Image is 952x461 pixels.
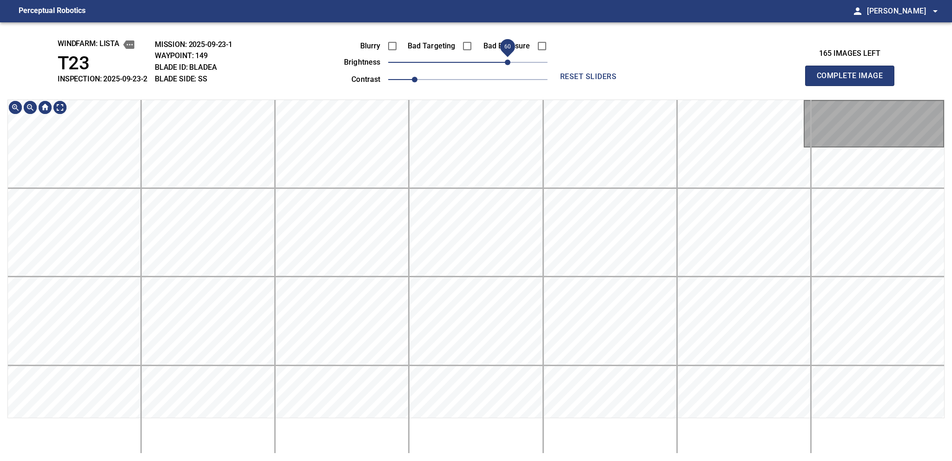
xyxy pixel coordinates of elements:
[155,63,232,72] h2: BLADE ID: bladeA
[504,43,511,50] span: 60
[555,70,622,83] span: reset sliders
[329,59,381,66] label: brightness
[155,51,232,60] h2: WAYPOINT: 149
[53,100,67,115] img: Toggle full page
[852,6,863,17] span: person
[551,67,626,86] button: reset sliders
[155,74,232,83] h2: BLADE SIDE: SS
[329,76,381,83] label: contrast
[805,49,894,58] h3: 165 images left
[23,100,38,115] img: Zoom out
[58,39,147,50] h2: windfarm: Lista
[155,40,232,49] h2: MISSION: 2025-09-23-1
[19,4,86,19] figcaption: Perceptual Robotics
[805,66,894,86] button: Complete Image
[58,74,147,83] h2: INSPECTION: 2025-09-23-2
[38,100,53,115] img: Go home
[930,6,941,17] span: arrow_drop_down
[8,100,23,115] img: Zoom in
[863,2,941,20] button: [PERSON_NAME]
[867,5,941,18] span: [PERSON_NAME]
[329,42,381,50] label: Blurry
[815,69,884,82] span: Complete Image
[478,42,530,50] label: Bad Exposure
[58,53,147,74] h1: T23
[403,42,456,50] label: Bad Targeting
[123,39,134,50] button: copy message details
